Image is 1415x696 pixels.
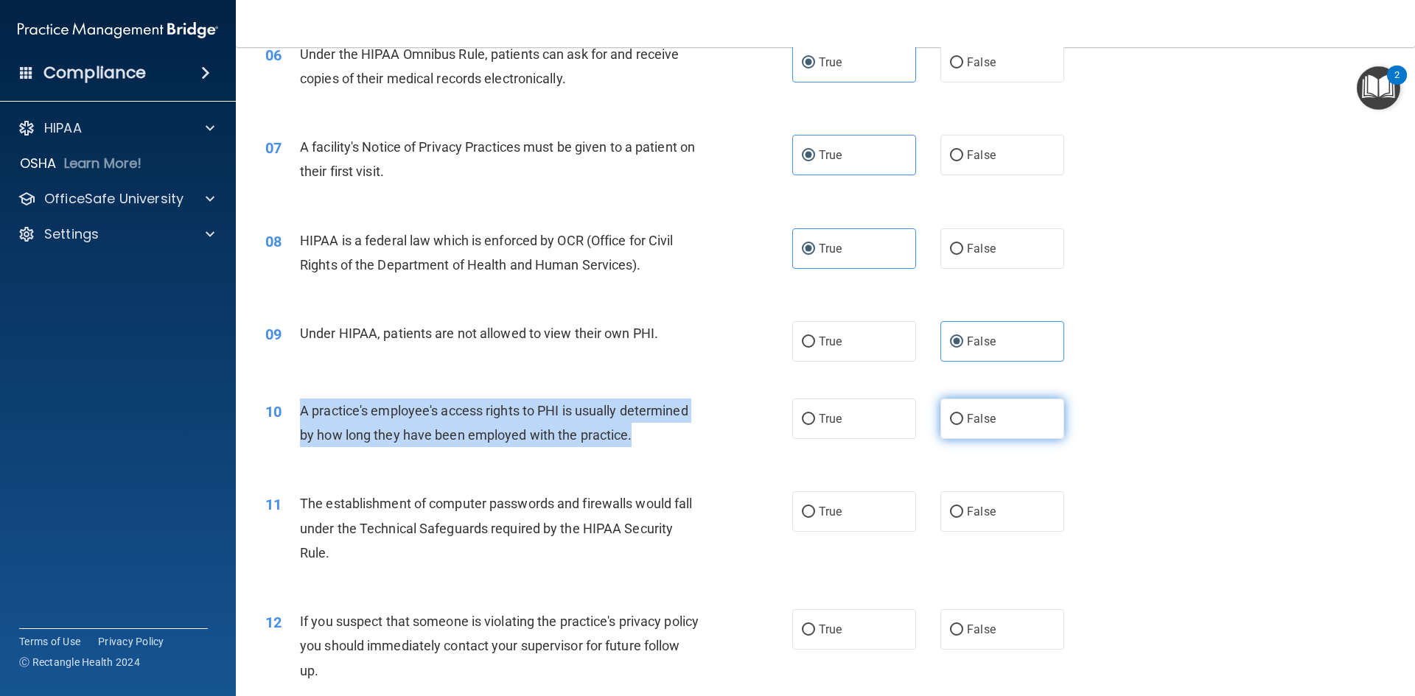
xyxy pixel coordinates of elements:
a: HIPAA [18,119,214,137]
button: Open Resource Center, 2 new notifications [1357,66,1400,110]
a: OfficeSafe University [18,190,214,208]
span: A facility's Notice of Privacy Practices must be given to a patient on their first visit. [300,139,695,179]
input: True [802,244,815,255]
span: If you suspect that someone is violating the practice's privacy policy you should immediately con... [300,614,699,678]
span: True [819,55,842,69]
span: HIPAA is a federal law which is enforced by OCR (Office for Civil Rights of the Department of Hea... [300,233,674,273]
input: True [802,57,815,68]
a: Privacy Policy [98,634,164,649]
div: 2 [1394,75,1400,94]
span: True [819,622,842,636]
span: False [967,412,996,426]
input: False [950,150,963,161]
span: False [967,334,996,348]
h4: Compliance [43,63,146,83]
span: True [819,334,842,348]
p: Learn More! [64,155,142,172]
p: OfficeSafe University [44,190,184,208]
span: True [819,505,842,519]
span: 10 [265,403,282,421]
span: True [819,412,842,426]
input: False [950,57,963,68]
span: 12 [265,614,282,631]
span: Under HIPAA, patients are not allowed to view their own PHI. [300,326,658,341]
a: Settings [18,225,214,243]
input: True [802,337,815,348]
span: The establishment of computer passwords and firewalls would fall under the Technical Safeguards r... [300,496,692,560]
span: 08 [265,233,282,250]
span: 06 [265,46,282,64]
span: Ⓒ Rectangle Health 2024 [19,655,140,669]
span: A practice's employee's access rights to PHI is usually determined by how long they have been emp... [300,403,688,443]
input: True [802,507,815,518]
span: False [967,148,996,162]
span: 09 [265,326,282,343]
input: False [950,414,963,425]
span: Under the HIPAA Omnibus Rule, patients can ask for and receive copies of their medical records el... [300,46,679,86]
input: False [950,244,963,255]
span: False [967,55,996,69]
p: Settings [44,225,99,243]
span: 11 [265,496,282,513]
a: Terms of Use [19,634,80,649]
span: False [967,242,996,256]
input: True [802,414,815,425]
input: True [802,150,815,161]
img: PMB logo [18,15,218,45]
span: 07 [265,139,282,157]
input: False [950,625,963,636]
input: False [950,337,963,348]
span: True [819,148,842,162]
span: True [819,242,842,256]
span: False [967,505,996,519]
input: True [802,625,815,636]
input: False [950,507,963,518]
p: OSHA [20,155,57,172]
p: HIPAA [44,119,82,137]
span: False [967,622,996,636]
